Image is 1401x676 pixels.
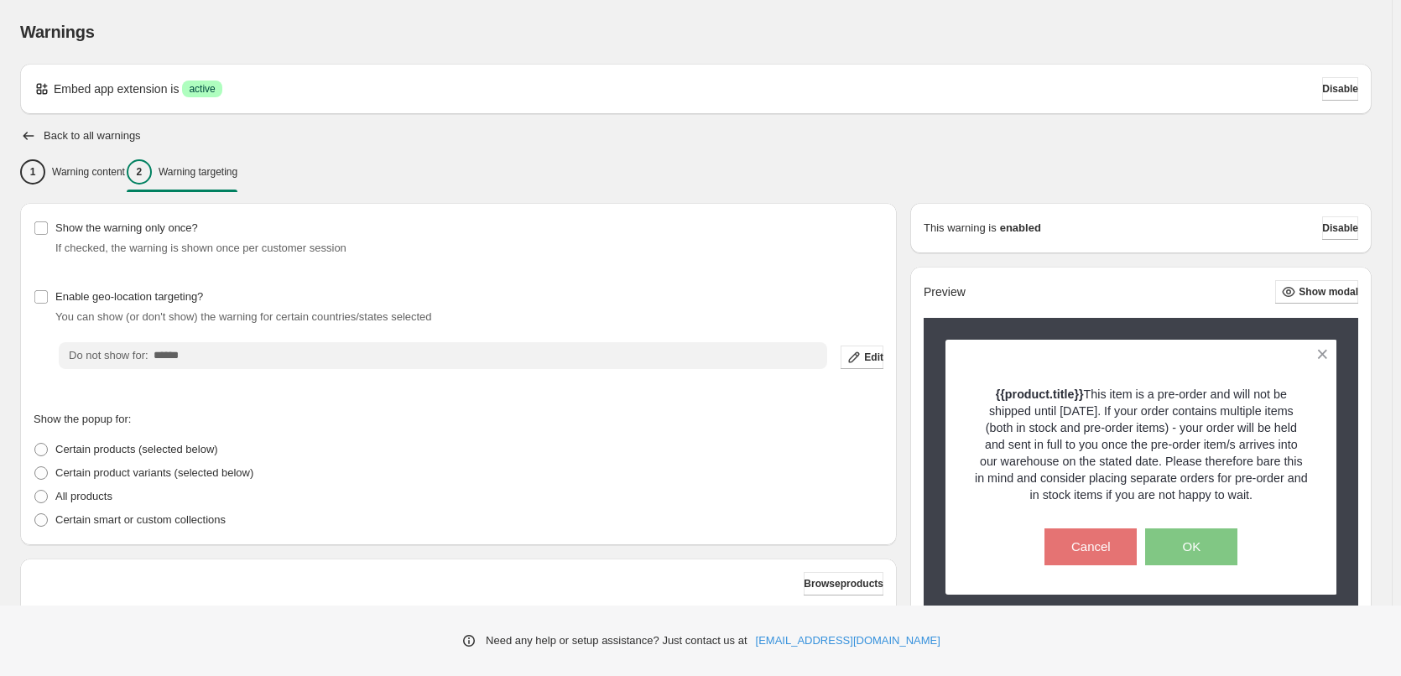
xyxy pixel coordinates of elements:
[127,159,152,185] div: 2
[55,466,253,479] span: Certain product variants (selected below)
[1299,285,1358,299] span: Show modal
[159,165,237,179] p: Warning targeting
[20,154,125,190] button: 1Warning content
[975,386,1308,503] p: This item is a pre-order and will not be shipped until [DATE]. If your order contains multiple it...
[1275,280,1358,304] button: Show modal
[55,242,346,254] span: If checked, the warning is shown once per customer session
[1322,221,1358,235] span: Disable
[924,220,997,237] p: This warning is
[69,349,148,361] span: Do not show for:
[1322,82,1358,96] span: Disable
[996,387,1084,401] strong: {{product.title}}
[55,310,432,323] span: You can show (or don't show) the warning for certain countries/states selected
[804,577,883,590] span: Browse products
[52,165,125,179] p: Warning content
[55,290,203,303] span: Enable geo-location targeting?
[55,443,218,455] span: Certain products (selected below)
[20,23,95,41] span: Warnings
[1322,216,1358,240] button: Disable
[1322,77,1358,101] button: Disable
[34,413,131,425] span: Show the popup for:
[127,154,237,190] button: 2Warning targeting
[924,285,966,299] h2: Preview
[55,488,112,505] p: All products
[189,82,215,96] span: active
[1044,528,1137,565] button: Cancel
[1000,220,1041,237] strong: enabled
[756,632,940,649] a: [EMAIL_ADDRESS][DOMAIN_NAME]
[1145,528,1237,565] button: OK
[44,129,141,143] h2: Back to all warnings
[55,512,226,528] p: Certain smart or custom collections
[864,351,883,364] span: Edit
[55,221,198,234] span: Show the warning only once?
[841,346,883,369] button: Edit
[20,159,45,185] div: 1
[804,572,883,595] button: Browseproducts
[54,81,179,97] p: Embed app extension is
